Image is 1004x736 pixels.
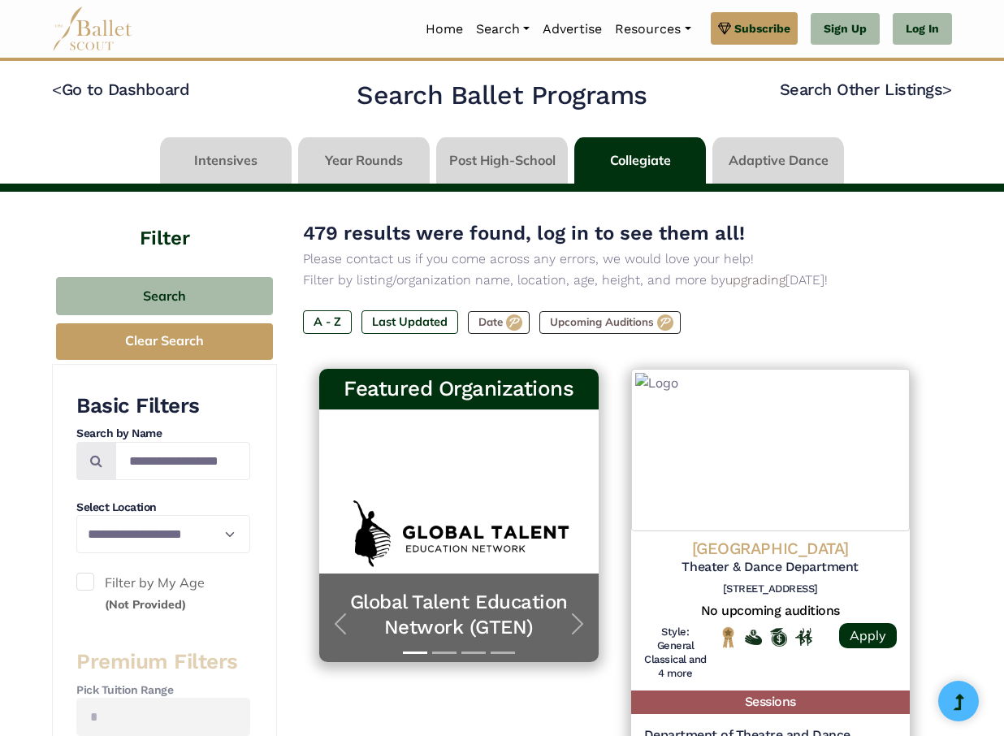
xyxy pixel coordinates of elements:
[52,79,62,99] code: <
[720,626,737,647] img: National
[839,623,897,648] a: Apply
[644,582,898,596] h6: [STREET_ADDRESS]
[303,310,352,333] label: A - Z
[468,311,530,334] label: Date
[491,643,515,662] button: Slide 4
[770,628,787,647] img: Offers Scholarship
[461,643,486,662] button: Slide 3
[432,643,457,662] button: Slide 2
[644,559,898,576] h5: Theater & Dance Department
[56,277,273,315] button: Search
[725,272,785,288] a: upgrading
[76,682,250,699] h4: Pick Tuition Range
[335,590,582,640] a: Global Talent Education Network (GTEN)
[780,80,952,99] a: Search Other Listings>
[157,137,295,184] li: Intensives
[734,19,790,37] span: Subscribe
[539,311,681,334] label: Upcoming Auditions
[711,12,798,45] a: Subscribe
[56,323,273,360] button: Clear Search
[76,426,250,442] h4: Search by Name
[105,597,186,612] small: (Not Provided)
[811,13,880,45] a: Sign Up
[76,392,250,420] h3: Basic Filters
[644,603,898,620] h5: No upcoming auditions
[631,369,911,531] img: Logo
[709,137,847,184] li: Adaptive Dance
[608,12,697,46] a: Resources
[303,270,926,291] p: Filter by listing/organization name, location, age, height, and more by [DATE]!
[433,137,571,184] li: Post High-School
[303,222,745,245] span: 479 results were found, log in to see them all!
[893,13,952,45] a: Log In
[795,628,812,646] img: In Person
[942,79,952,99] code: >
[631,691,911,714] h5: Sessions
[76,648,250,676] h3: Premium Filters
[52,80,189,99] a: <Go to Dashboard
[644,538,898,559] h4: [GEOGRAPHIC_DATA]
[52,192,277,253] h4: Filter
[295,137,433,184] li: Year Rounds
[332,375,586,403] h3: Featured Organizations
[745,630,762,645] img: Offers Financial Aid
[470,12,536,46] a: Search
[76,573,250,614] label: Filter by My Age
[718,19,731,37] img: gem.svg
[115,442,250,480] input: Search by names...
[419,12,470,46] a: Home
[571,137,709,184] li: Collegiate
[536,12,608,46] a: Advertise
[361,310,458,333] label: Last Updated
[303,249,926,270] p: Please contact us if you come across any errors, we would love your help!
[357,79,647,113] h2: Search Ballet Programs
[644,626,708,681] h6: Style: General Classical and 4 more
[76,500,250,516] h4: Select Location
[403,643,427,662] button: Slide 1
